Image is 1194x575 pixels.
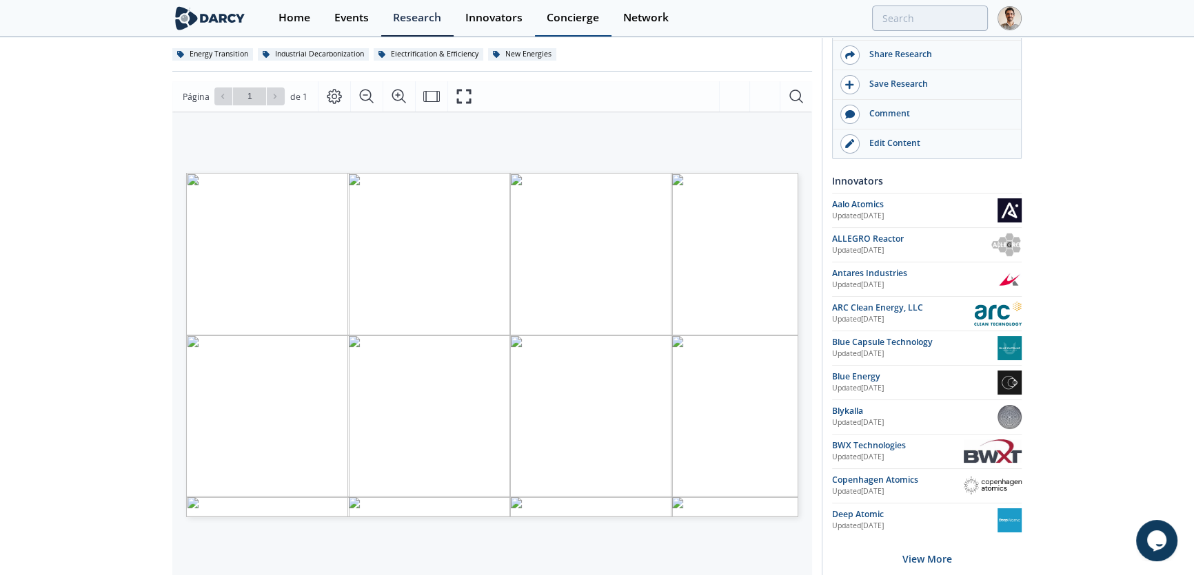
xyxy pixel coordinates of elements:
[998,508,1022,532] img: Deep Atomic
[832,508,998,521] div: Deep Atomic
[860,137,1014,149] div: Edit Content
[832,370,1022,395] a: Blue Energy Updated[DATE] Blue Energy
[860,48,1014,61] div: Share Research
[488,48,556,61] div: New Energies
[1136,520,1180,561] iframe: chat widget
[465,12,523,23] div: Innovators
[832,267,1022,291] a: Antares Industries Updated[DATE] Antares Industries
[832,405,1022,429] a: Blykalla Updated[DATE] Blykalla
[998,370,1022,395] img: Blue Energy
[832,169,1022,193] div: Innovators
[374,48,483,61] div: Electrification & Efficiency
[832,198,1022,222] a: Aalo Atomics Updated[DATE] Aalo Atomics
[832,336,1022,360] a: Blue Capsule Technology Updated[DATE] Blue Capsule Technology
[832,302,974,314] div: ARC Clean Energy, LLC
[832,417,998,428] div: Updated [DATE]
[998,405,1022,429] img: Blykalla
[832,452,964,463] div: Updated [DATE]
[832,302,1022,326] a: ARC Clean Energy, LLC Updated[DATE] ARC Clean Energy, LLC
[832,280,998,291] div: Updated [DATE]
[998,6,1022,30] img: Profile
[279,12,310,23] div: Home
[860,78,1014,90] div: Save Research
[832,383,998,394] div: Updated [DATE]
[832,474,964,486] div: Copenhagen Atomics
[998,267,1022,291] img: Antares Industries
[833,129,1021,158] a: Edit Content
[964,477,1022,494] img: Copenhagen Atomics
[623,12,669,23] div: Network
[258,48,369,61] div: Industrial Decarbonization
[832,405,998,417] div: Blykalla
[998,198,1022,222] img: Aalo Atomics
[832,314,974,325] div: Updated [DATE]
[832,198,998,211] div: Aalo Atomics
[832,267,998,280] div: Antares Industries
[832,211,998,222] div: Updated [DATE]
[832,474,1022,498] a: Copenhagen Atomics Updated[DATE] Copenhagen Atomics
[393,12,441,23] div: Research
[832,233,1022,257] a: ALLEGRO Reactor Updated[DATE] ALLEGRO Reactor
[832,439,964,452] div: BWX Technologies
[860,107,1014,120] div: Comment
[832,439,1022,463] a: BWX Technologies Updated[DATE] BWX Technologies
[832,521,998,532] div: Updated [DATE]
[832,370,998,383] div: Blue Energy
[832,336,998,348] div: Blue Capsule Technology
[172,48,253,61] div: Energy Transition
[547,12,599,23] div: Concierge
[172,6,247,30] img: logo-wide.svg
[832,508,1022,532] a: Deep Atomic Updated[DATE] Deep Atomic
[832,245,991,256] div: Updated [DATE]
[872,6,988,31] input: Advanced Search
[974,302,1022,326] img: ARC Clean Energy, LLC
[334,12,369,23] div: Events
[832,486,964,497] div: Updated [DATE]
[964,439,1022,463] img: BWX Technologies
[991,233,1022,257] img: ALLEGRO Reactor
[998,336,1022,360] img: Blue Capsule Technology
[832,233,991,245] div: ALLEGRO Reactor
[832,348,998,359] div: Updated [DATE]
